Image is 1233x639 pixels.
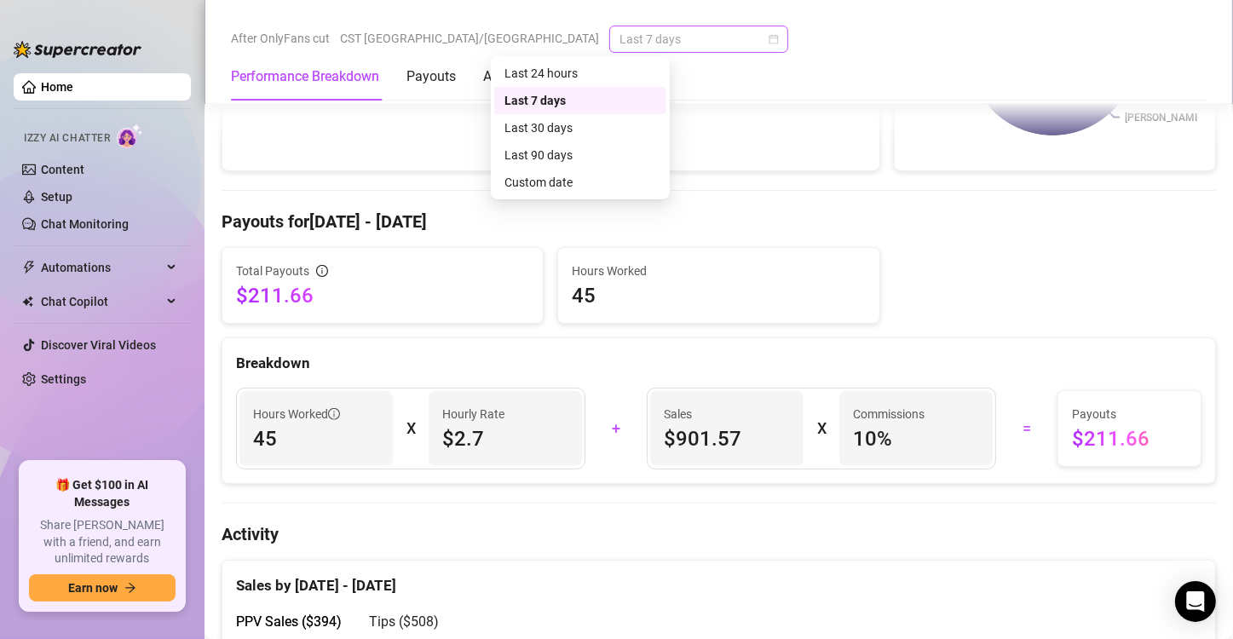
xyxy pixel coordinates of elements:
div: Open Intercom Messenger [1175,581,1216,622]
span: Hours Worked [572,262,865,280]
article: Commissions [853,405,925,423]
span: Share [PERSON_NAME] with a friend, and earn unlimited rewards [29,517,176,567]
div: Custom date [504,173,656,192]
a: Setup [41,190,72,204]
span: 10 % [853,425,979,452]
div: Last 90 days [494,141,666,169]
span: thunderbolt [22,261,36,274]
a: Chat Monitoring [41,217,129,231]
span: arrow-right [124,582,136,594]
span: Automations [41,254,162,281]
img: Chat Copilot [22,296,33,308]
span: Total Payouts [236,262,309,280]
a: Home [41,80,73,94]
h4: Activity [222,522,1216,546]
div: = [1006,415,1047,442]
div: Sales by [DATE] - [DATE] [236,561,1201,597]
span: Izzy AI Chatter [24,130,110,147]
a: Discover Viral Videos [41,338,156,352]
img: AI Chatter [117,124,143,148]
span: $2.7 [442,425,568,452]
div: + [596,415,637,442]
div: Payouts [406,66,456,87]
span: $211.66 [236,282,529,309]
span: PPV Sales ( $394 ) [236,613,342,630]
span: 🎁 Get $100 in AI Messages [29,477,176,510]
span: 45 [572,282,865,309]
div: Activity [483,66,527,87]
article: Hourly Rate [442,405,504,423]
div: Breakdown [236,352,1201,375]
div: Custom date [494,169,666,196]
button: Earn nowarrow-right [29,574,176,602]
span: Hours Worked [253,405,340,423]
h4: Payouts for [DATE] - [DATE] [222,210,1216,233]
span: Earn now [68,581,118,595]
span: 45 [253,425,379,452]
span: info-circle [328,408,340,420]
div: Last 24 hours [494,60,666,87]
a: Content [41,163,84,176]
div: Last 30 days [494,114,666,141]
div: Last 24 hours [504,64,656,83]
span: CST [GEOGRAPHIC_DATA]/[GEOGRAPHIC_DATA] [340,26,599,51]
span: info-circle [316,265,328,277]
a: Settings [41,372,86,386]
div: Last 30 days [504,118,656,137]
div: X [817,415,826,442]
span: Last 7 days [619,26,778,52]
div: Last 7 days [504,91,656,110]
div: Performance Breakdown [231,66,379,87]
text: [PERSON_NAME]... [1125,112,1211,124]
span: $901.57 [664,425,790,452]
span: Payouts [1072,405,1187,423]
span: Tips ( $508 ) [369,613,439,630]
div: Last 7 days [494,87,666,114]
img: logo-BBDzfeDw.svg [14,41,141,58]
div: X [406,415,415,442]
span: $211.66 [1072,425,1187,452]
span: Sales [664,405,790,423]
span: calendar [769,34,779,44]
span: After OnlyFans cut [231,26,330,51]
div: Last 90 days [504,146,656,164]
span: Chat Copilot [41,288,162,315]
